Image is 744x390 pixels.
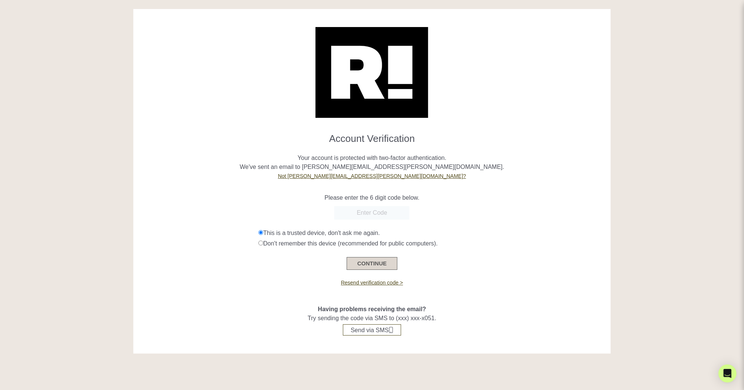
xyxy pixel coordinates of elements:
[315,27,428,118] img: Retention.com
[278,173,466,179] a: Not [PERSON_NAME][EMAIL_ADDRESS][PERSON_NAME][DOMAIN_NAME]?
[343,324,401,336] button: Send via SMS
[334,206,409,220] input: Enter Code
[139,193,605,202] p: Please enter the 6 digit code below.
[139,145,605,181] p: Your account is protected with two-factor authentication. We've sent an email to [PERSON_NAME][EM...
[318,306,426,312] span: Having problems receiving the email?
[341,280,403,286] a: Resend verification code >
[258,229,605,238] div: This is a trusted device, don't ask me again.
[139,127,605,145] h1: Account Verification
[258,239,605,248] div: Don't remember this device (recommended for public computers).
[347,257,397,270] button: CONTINUE
[718,364,736,382] div: Open Intercom Messenger
[139,287,605,336] div: Try sending the code via SMS to (xxx) xxx-x051.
